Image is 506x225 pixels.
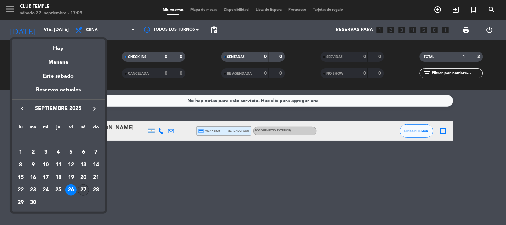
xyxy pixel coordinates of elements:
[90,172,102,183] div: 21
[15,172,26,183] div: 15
[78,184,89,196] div: 27
[90,123,102,134] th: domingo
[78,172,89,183] div: 20
[28,159,39,171] div: 9
[65,184,77,196] div: 26
[27,146,40,159] td: 2 de septiembre de 2025
[90,159,102,171] div: 14
[65,146,77,159] td: 5 de septiembre de 2025
[52,146,65,159] td: 4 de septiembre de 2025
[53,172,64,183] div: 18
[27,196,40,209] td: 30 de septiembre de 2025
[28,184,39,196] div: 23
[90,146,102,159] td: 7 de septiembre de 2025
[12,86,105,99] div: Reservas actuales
[52,159,65,171] td: 11 de septiembre de 2025
[15,197,26,208] div: 29
[53,147,64,158] div: 4
[77,123,90,134] th: sábado
[90,171,102,184] td: 21 de septiembre de 2025
[77,146,90,159] td: 6 de septiembre de 2025
[65,147,77,158] div: 5
[65,159,77,171] td: 12 de septiembre de 2025
[65,171,77,184] td: 19 de septiembre de 2025
[77,171,90,184] td: 20 de septiembre de 2025
[65,159,77,171] div: 12
[40,184,51,196] div: 24
[78,147,89,158] div: 6
[65,184,77,196] td: 26 de septiembre de 2025
[12,39,105,53] div: Hoy
[27,159,40,171] td: 9 de septiembre de 2025
[28,172,39,183] div: 16
[15,159,26,171] div: 8
[78,159,89,171] div: 13
[12,67,105,86] div: Este sábado
[52,171,65,184] td: 18 de septiembre de 2025
[90,184,102,196] div: 28
[39,146,52,159] td: 3 de septiembre de 2025
[40,172,51,183] div: 17
[28,197,39,208] div: 30
[39,184,52,196] td: 24 de septiembre de 2025
[15,147,26,158] div: 1
[90,184,102,196] td: 28 de septiembre de 2025
[14,134,102,146] td: SEP.
[39,159,52,171] td: 10 de septiembre de 2025
[90,159,102,171] td: 14 de septiembre de 2025
[52,184,65,196] td: 25 de septiembre de 2025
[77,159,90,171] td: 13 de septiembre de 2025
[65,172,77,183] div: 19
[90,105,98,113] i: keyboard_arrow_right
[14,196,27,209] td: 29 de septiembre de 2025
[14,146,27,159] td: 1 de septiembre de 2025
[28,104,88,113] span: septiembre 2025
[65,123,77,134] th: viernes
[39,123,52,134] th: miércoles
[14,123,27,134] th: lunes
[27,171,40,184] td: 16 de septiembre de 2025
[18,105,26,113] i: keyboard_arrow_left
[53,184,64,196] div: 25
[53,159,64,171] div: 11
[28,147,39,158] div: 2
[40,159,51,171] div: 10
[16,104,28,113] button: keyboard_arrow_left
[15,184,26,196] div: 22
[77,184,90,196] td: 27 de septiembre de 2025
[27,123,40,134] th: martes
[40,147,51,158] div: 3
[14,159,27,171] td: 8 de septiembre de 2025
[52,123,65,134] th: jueves
[14,184,27,196] td: 22 de septiembre de 2025
[88,104,100,113] button: keyboard_arrow_right
[90,147,102,158] div: 7
[12,53,105,67] div: Mañana
[39,171,52,184] td: 17 de septiembre de 2025
[14,171,27,184] td: 15 de septiembre de 2025
[27,184,40,196] td: 23 de septiembre de 2025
